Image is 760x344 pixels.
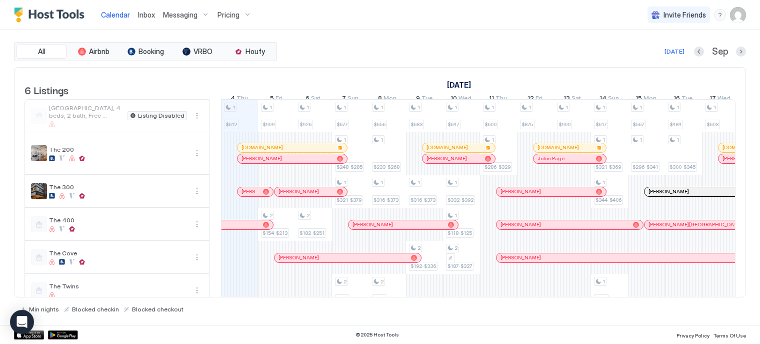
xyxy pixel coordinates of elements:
span: $286-$329 [484,164,510,170]
span: 14 [599,94,606,105]
span: $647 [447,121,459,128]
span: [PERSON_NAME] [500,221,541,228]
a: September 16, 2025 [671,92,695,107]
a: September 10, 2025 [448,92,474,107]
span: 1 [343,179,346,186]
button: More options [191,110,203,122]
span: [PERSON_NAME][GEOGRAPHIC_DATA] [648,221,741,228]
span: 11 [489,94,494,105]
span: [PERSON_NAME] [278,188,319,195]
span: Sat [571,94,581,105]
span: Calendar [101,11,130,19]
span: Thu [236,94,248,105]
button: Houfy [224,45,274,59]
span: [PERSON_NAME] [352,221,393,228]
span: VRBO [193,47,212,56]
span: 7 [342,94,346,105]
span: $603 [706,121,718,128]
span: Mon [643,94,656,105]
div: User profile [730,7,746,23]
span: Sun [608,94,619,105]
span: 1 [232,104,235,111]
span: Mon [383,94,396,105]
a: Inbox [138,10,155,20]
span: Invite Friends [663,11,706,20]
span: 13 [563,94,570,105]
span: $332-$392 [447,197,473,203]
span: Messaging [163,11,197,20]
span: $926 [299,121,311,128]
span: 1 [602,104,605,111]
span: 1 [380,137,383,143]
span: Tue [421,94,432,105]
span: $248-$285 [336,164,362,170]
span: The 200 [49,146,187,153]
span: 12 [527,94,534,105]
span: $300-$345 [669,164,695,170]
span: 1 [454,179,457,186]
span: [PERSON_NAME] [648,188,689,195]
button: Airbnb [68,45,118,59]
span: Min nights [29,305,59,313]
span: [DOMAIN_NAME] [241,144,283,151]
a: September 5, 2025 [267,92,285,107]
span: [GEOGRAPHIC_DATA], 4 beds, 2 bath, Free parking! [49,104,123,119]
span: $900 [558,121,570,128]
button: Previous month [694,47,704,57]
a: Google Play Store [48,330,78,339]
span: All [38,47,45,56]
span: [PERSON_NAME] [241,188,259,195]
span: 1 [269,104,272,111]
span: 1 [565,104,568,111]
span: 1 [528,104,531,111]
span: 2 [343,278,346,285]
span: Sat [311,94,320,105]
span: 1 [713,104,716,111]
span: 1 [380,104,383,111]
button: [DATE] [663,46,686,58]
span: 1 [306,104,309,111]
span: Airbnb [89,47,109,56]
div: listing image [31,183,47,199]
div: menu [191,218,203,230]
span: Blocked checkin [72,305,119,313]
span: 17 [709,94,716,105]
span: Fri [535,94,542,105]
span: 4 [230,94,235,105]
div: menu [191,284,203,296]
div: menu [714,9,726,21]
span: The 400 [49,216,187,224]
span: 1 [491,137,494,143]
span: $909 [262,121,274,128]
span: [DOMAIN_NAME] [537,144,579,151]
span: 2 [306,212,309,219]
span: $567 [632,121,644,128]
div: menu [191,251,203,263]
a: App Store [14,330,44,339]
button: Next month [736,47,746,57]
span: $321-$369 [595,164,621,170]
span: [PERSON_NAME] [241,155,282,162]
div: menu [191,110,203,122]
span: 16 [673,94,680,105]
span: Wed [458,94,471,105]
span: $683 [410,121,422,128]
span: 2 [417,245,420,251]
span: 5 [270,94,274,105]
a: September 17, 2025 [707,92,733,107]
a: Host Tools Logo [14,8,89,23]
span: The Twins [49,282,187,290]
div: menu [191,147,203,159]
span: 2 [269,212,272,219]
span: $182-$251 [299,230,324,236]
span: Thu [495,94,507,105]
span: $617 [595,121,606,128]
span: 1 [343,104,346,111]
span: [PERSON_NAME] [278,254,319,261]
span: $187-$327 [447,263,472,269]
span: $296-$341 [632,164,658,170]
a: Calendar [101,10,130,20]
span: The Cove [49,249,187,257]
